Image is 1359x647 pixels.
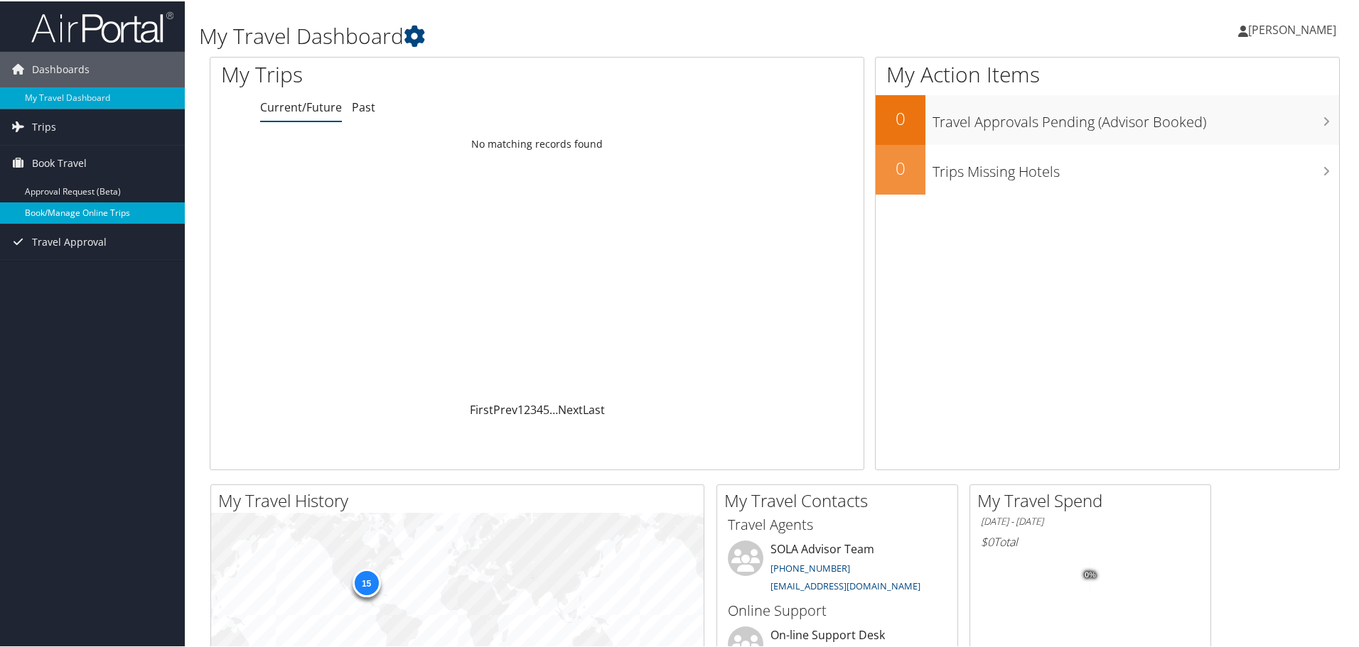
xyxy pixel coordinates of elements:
img: airportal-logo.png [31,9,173,43]
a: Current/Future [260,98,342,114]
h3: Trips Missing Hotels [933,153,1339,180]
h6: Total [981,533,1200,548]
h2: 0 [876,155,925,179]
a: 2 [524,401,530,416]
a: Last [583,401,605,416]
a: Prev [493,401,517,416]
a: 5 [543,401,549,416]
a: 0Travel Approvals Pending (Advisor Booked) [876,94,1339,143]
li: SOLA Advisor Team [721,539,954,597]
h2: My Travel Contacts [724,487,957,511]
td: No matching records found [210,130,864,156]
h1: My Trips [221,58,581,88]
span: $0 [981,533,994,548]
a: [PERSON_NAME] [1238,7,1350,50]
a: [EMAIL_ADDRESS][DOMAIN_NAME] [770,578,920,591]
a: Past [352,98,375,114]
a: 4 [537,401,543,416]
span: Trips [32,108,56,143]
h1: My Travel Dashboard [199,20,967,50]
span: [PERSON_NAME] [1248,21,1336,36]
h2: My Travel History [218,487,704,511]
span: Travel Approval [32,223,107,259]
a: Next [558,401,583,416]
h3: Travel Agents [728,513,947,533]
a: 0Trips Missing Hotels [876,143,1339,193]
h2: 0 [876,105,925,129]
div: 15 [352,567,380,596]
span: … [549,401,558,416]
h3: Travel Approvals Pending (Advisor Booked) [933,104,1339,131]
tspan: 0% [1085,570,1096,578]
a: First [470,401,493,416]
a: [PHONE_NUMBER] [770,560,850,573]
h3: Online Support [728,599,947,619]
span: Book Travel [32,144,87,180]
h1: My Action Items [876,58,1339,88]
a: 1 [517,401,524,416]
span: Dashboards [32,50,90,86]
h6: [DATE] - [DATE] [981,513,1200,527]
h2: My Travel Spend [977,487,1210,511]
a: 3 [530,401,537,416]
